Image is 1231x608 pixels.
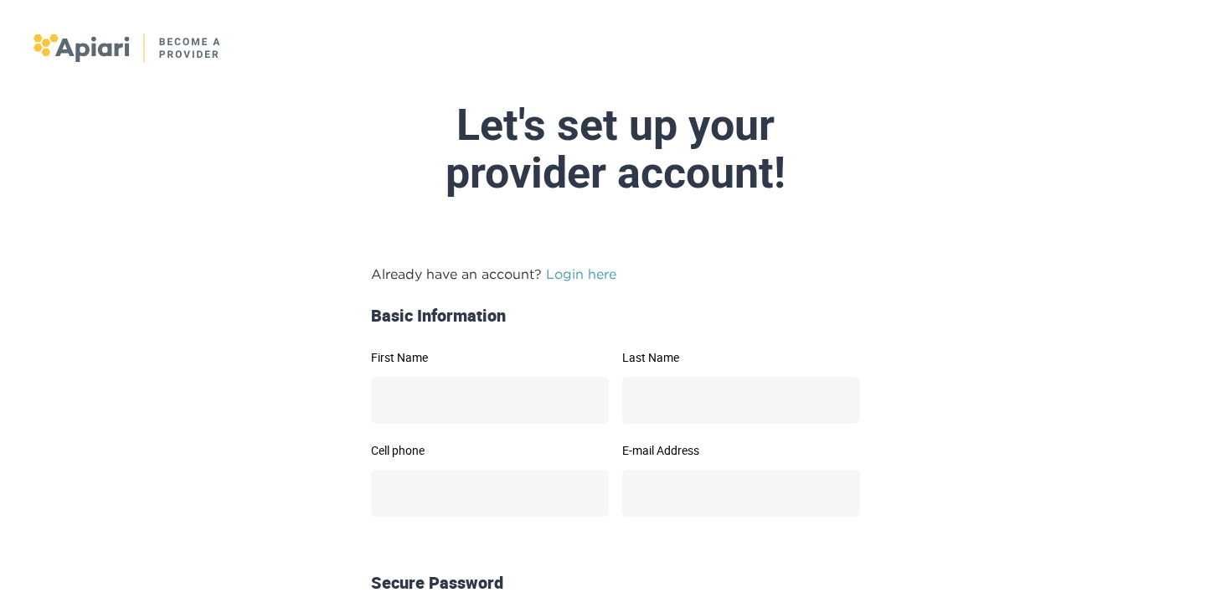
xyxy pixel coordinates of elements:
img: logo [33,33,222,62]
label: Last Name [622,352,860,363]
p: Already have an account? [371,264,860,284]
label: First Name [371,352,609,363]
a: Login here [546,266,616,281]
div: Basic Information [364,304,867,328]
label: Cell phone [371,445,609,456]
label: E-mail Address [622,445,860,456]
div: Let's set up your provider account! [220,101,1011,197]
div: Secure Password [364,571,867,595]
